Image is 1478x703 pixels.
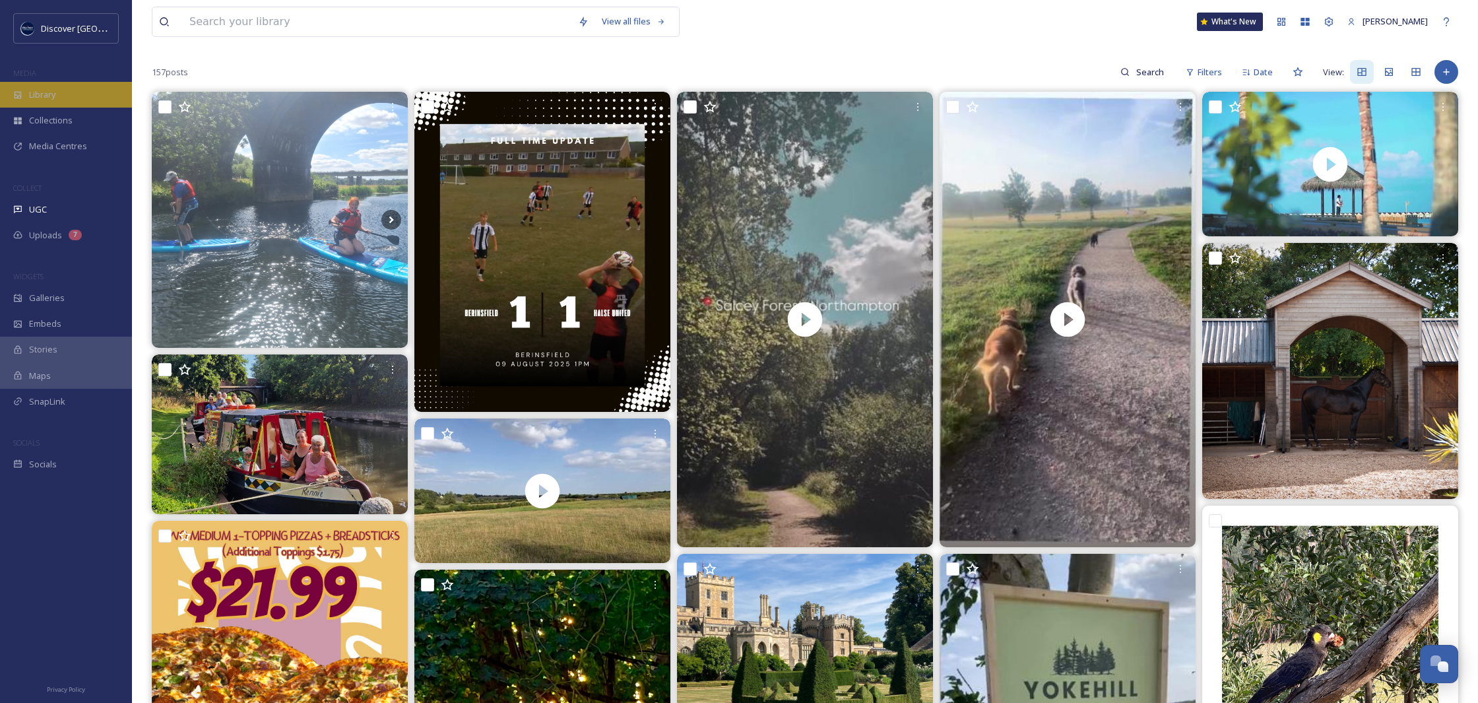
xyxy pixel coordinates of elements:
[29,114,73,127] span: Collections
[29,292,65,304] span: Galleries
[152,354,408,514] img: Christine & Kevin and their lovely family. What a perfect day for it too ☀️ #dayboathire #familyt...
[940,92,1196,547] video: Beautiful start to the day 🥰 #staycation #towcester #dogsofinstagram #dog #labradoodle #instadog ...
[1363,15,1428,27] span: [PERSON_NAME]
[1202,92,1458,236] img: thumbnail
[1420,645,1458,683] button: Open Chat
[47,685,85,694] span: Privacy Policy
[13,183,42,193] span: COLLECT
[1341,9,1434,34] a: [PERSON_NAME]
[414,418,670,563] video: Drifting summer clouds across English countryside ⛅️ #clouds #katebush #northamptonshire #cloudbu...
[677,92,933,547] img: thumbnail
[183,7,571,36] input: Search your library
[677,92,933,547] video: Nothing beats a walk amongst the trees 🌲 📍Salcey Forest, Northampton • • • #dogoftheday #nikonpho...
[21,22,34,35] img: Untitled%20design%20%282%29.png
[1130,59,1173,85] input: Search
[595,9,672,34] a: View all files
[1198,66,1222,79] span: Filters
[13,271,44,281] span: WIDGETS
[29,458,57,471] span: Socials
[41,22,161,34] span: Discover [GEOGRAPHIC_DATA]
[1202,92,1458,236] video: Lets talk #maldives 🩵 These tiny atolls are situated in the indian ocean 🌊 With a different vibe ...
[1197,13,1263,31] a: What's New
[47,681,85,696] a: Privacy Policy
[13,438,40,448] span: SOCIALS
[29,343,57,356] span: Stories
[1254,66,1273,79] span: Date
[152,92,408,348] img: Lots of paddlers yesterday! Some on the Intro session and some on the 1 day Discover course. All ...
[1202,243,1458,499] img: Remember when everyone dreamed of a yard with that charming little walk-through tower (bonus poin...
[69,230,82,240] div: 7
[152,66,188,79] span: 157 posts
[29,140,87,152] span: Media Centres
[29,370,51,382] span: Maps
[1323,66,1344,79] span: View:
[29,203,47,216] span: UGC
[414,418,670,563] img: thumbnail
[940,92,1196,547] img: thumbnail
[29,318,61,330] span: Embeds
[29,88,55,101] span: Library
[29,229,62,242] span: Uploads
[29,395,65,408] span: SnapLink
[13,68,36,78] span: MEDIA
[414,92,670,412] img: First PSF for hufc_firsts and it finishes all level away at berinsfieldfc2020 ⚽️ billy_drni26 (p)...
